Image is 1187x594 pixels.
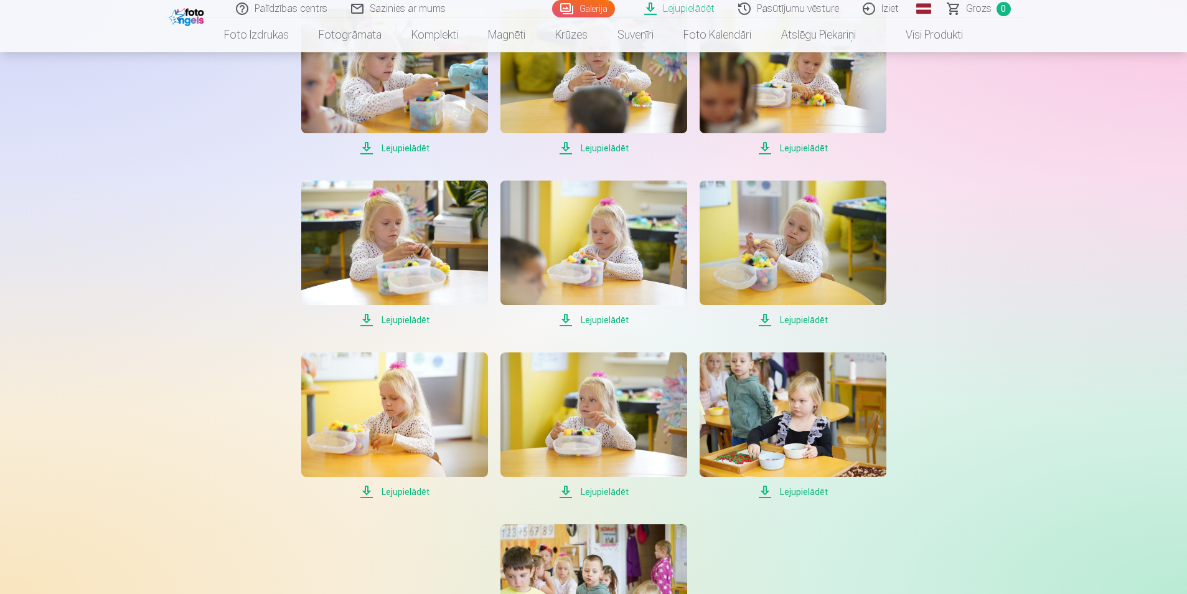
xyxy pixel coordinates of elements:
span: 0 [997,2,1011,16]
a: Lejupielādēt [700,352,886,499]
span: Lejupielādēt [500,141,687,156]
img: /fa1 [169,5,207,26]
span: Lejupielādēt [301,141,488,156]
a: Atslēgu piekariņi [766,17,871,52]
a: Lejupielādēt [301,352,488,499]
a: Lejupielādēt [301,9,488,156]
span: Lejupielādēt [301,484,488,499]
a: Lejupielādēt [500,9,687,156]
a: Visi produkti [871,17,978,52]
a: Fotogrāmata [304,17,396,52]
span: Lejupielādēt [301,313,488,328]
a: Lejupielādēt [301,181,488,328]
span: Lejupielādēt [700,141,886,156]
a: Foto kalendāri [669,17,766,52]
a: Lejupielādēt [700,9,886,156]
a: Krūzes [540,17,603,52]
span: Lejupielādēt [700,313,886,328]
a: Lejupielādēt [500,181,687,328]
a: Komplekti [396,17,473,52]
a: Lejupielādēt [700,181,886,328]
a: Magnēti [473,17,540,52]
a: Lejupielādēt [500,352,687,499]
span: Lejupielādēt [700,484,886,499]
span: Lejupielādēt [500,313,687,328]
a: Suvenīri [603,17,669,52]
span: Grozs [966,1,992,16]
span: Lejupielādēt [500,484,687,499]
a: Foto izdrukas [209,17,304,52]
